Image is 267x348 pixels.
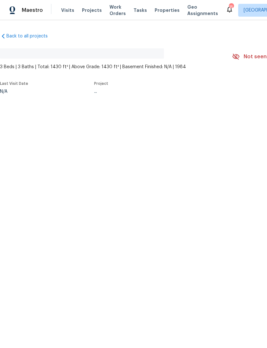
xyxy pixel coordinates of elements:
span: Work Orders [109,4,126,17]
div: 15 [229,4,233,10]
div: ... [94,89,217,94]
span: Properties [155,7,180,13]
span: Project [94,82,108,85]
span: Tasks [133,8,147,12]
span: Maestro [22,7,43,13]
span: Geo Assignments [187,4,218,17]
span: Visits [61,7,74,13]
span: Projects [82,7,102,13]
